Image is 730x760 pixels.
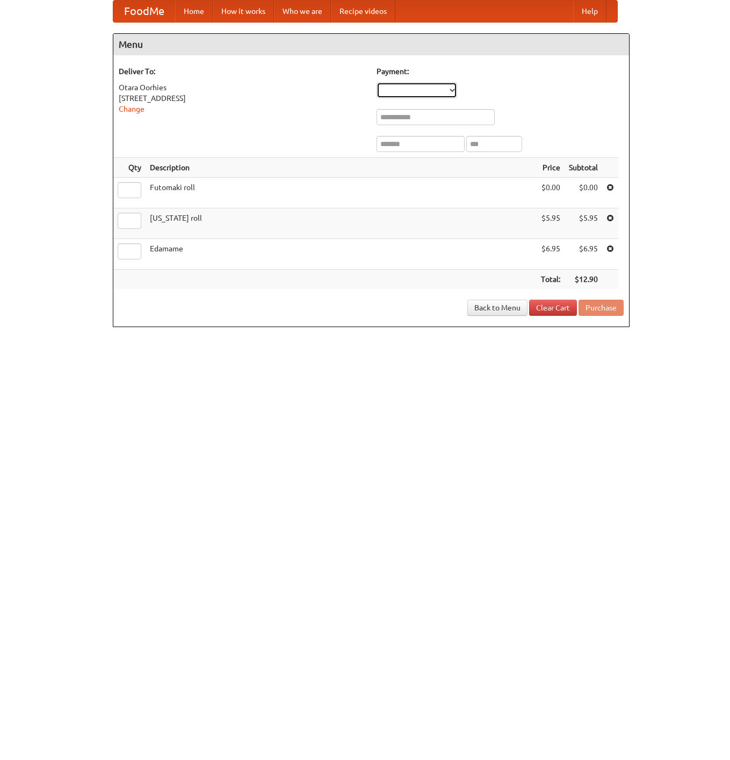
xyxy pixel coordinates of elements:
td: $0.00 [565,178,602,208]
td: $5.95 [565,208,602,239]
a: Back to Menu [467,300,527,316]
a: FoodMe [113,1,175,22]
td: Edamame [146,239,537,270]
td: Futomaki roll [146,178,537,208]
a: How it works [213,1,274,22]
td: $0.00 [537,178,565,208]
a: Who we are [274,1,331,22]
a: Clear Cart [529,300,577,316]
th: Price [537,158,565,178]
th: Description [146,158,537,178]
h5: Payment: [377,66,624,77]
th: Qty [113,158,146,178]
th: Total: [537,270,565,289]
th: Subtotal [565,158,602,178]
td: [US_STATE] roll [146,208,537,239]
a: Help [573,1,606,22]
td: $5.95 [537,208,565,239]
div: [STREET_ADDRESS] [119,93,366,104]
h4: Menu [113,34,629,55]
a: Recipe videos [331,1,395,22]
a: Home [175,1,213,22]
th: $12.90 [565,270,602,289]
div: Otara Oorhies [119,82,366,93]
button: Purchase [579,300,624,316]
h5: Deliver To: [119,66,366,77]
td: $6.95 [565,239,602,270]
a: Change [119,105,144,113]
td: $6.95 [537,239,565,270]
